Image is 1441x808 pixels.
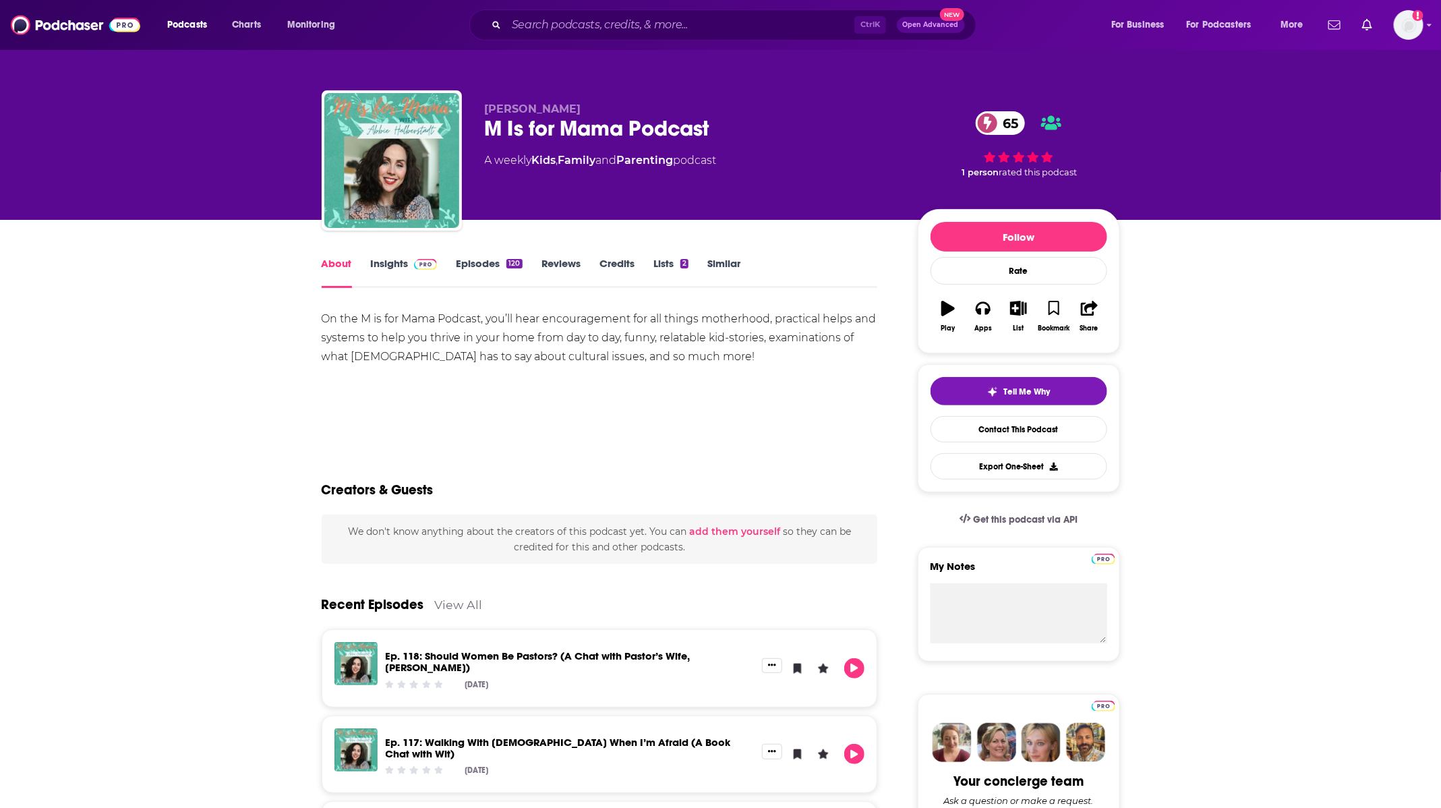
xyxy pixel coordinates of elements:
a: Show notifications dropdown [1323,13,1346,36]
span: More [1281,16,1303,34]
button: Show More Button [762,744,782,759]
div: Bookmark [1038,324,1069,333]
button: Show profile menu [1394,10,1423,40]
span: 65 [989,111,1025,135]
span: For Podcasters [1187,16,1252,34]
a: Get this podcast via API [949,503,1089,536]
div: Rate [931,257,1107,285]
button: open menu [1102,14,1181,36]
img: Podchaser Pro [1092,701,1115,712]
button: open menu [158,14,225,36]
button: Bookmark Episode [788,658,808,679]
div: A weekly podcast [485,152,717,169]
span: Podcasts [167,16,207,34]
span: New [940,8,964,21]
img: Ep. 118: Should Women Be Pastors? (A Chat with Pastor’s Wife, Jenn Witmer) [334,642,378,685]
button: Play [844,744,864,764]
a: Similar [707,257,740,288]
button: Follow [931,222,1107,252]
a: InsightsPodchaser Pro [371,257,438,288]
a: Contact This Podcast [931,416,1107,442]
div: Apps [974,324,992,333]
button: open menu [1178,14,1271,36]
a: Ep. 117: Walking With God When I’m Afraid (A Book Chat with Wit) [386,736,731,760]
div: Community Rating: 0 out of 5 [383,766,444,776]
button: Bookmark [1036,292,1071,341]
input: Search podcasts, credits, & more... [506,14,854,36]
a: Family [558,154,596,167]
button: Share [1071,292,1107,341]
div: Search podcasts, credits, & more... [482,9,989,40]
a: Kids [532,154,556,167]
a: Recent Episodes [322,596,424,613]
button: open menu [278,14,353,36]
button: Play [931,292,966,341]
a: Show notifications dropdown [1357,13,1378,36]
label: My Notes [931,560,1107,583]
span: [PERSON_NAME] [485,103,581,115]
a: Credits [599,257,635,288]
img: User Profile [1394,10,1423,40]
div: On the M is for Mama Podcast, you’ll hear encouragement for all things motherhood, practical help... [322,310,878,366]
a: Lists2 [653,257,688,288]
button: List [1001,292,1036,341]
div: [DATE] [465,766,488,775]
span: Get this podcast via API [973,514,1078,525]
span: For Business [1111,16,1165,34]
button: Apps [966,292,1001,341]
a: View All [435,598,483,612]
a: Pro website [1092,552,1115,565]
div: Your concierge team [953,773,1084,790]
button: Export One-Sheet [931,453,1107,480]
span: 1 person [962,167,999,177]
img: Ep. 117: Walking With God When I’m Afraid (A Book Chat with Wit) [334,728,378,772]
a: 65 [976,111,1025,135]
div: List [1013,324,1024,333]
img: Sydney Profile [933,723,972,762]
h2: Creators & Guests [322,482,434,498]
img: Jules Profile [1022,723,1061,762]
span: Ctrl K [854,16,886,34]
span: and [596,154,617,167]
span: Charts [232,16,261,34]
a: Reviews [541,257,581,288]
button: Bookmark Episode [788,744,808,764]
button: add them yourself [689,526,780,537]
span: rated this podcast [999,167,1078,177]
button: Open AdvancedNew [897,17,965,33]
svg: Add a profile image [1413,10,1423,21]
div: 120 [506,259,522,268]
img: Podchaser - Follow, Share and Rate Podcasts [11,12,140,38]
div: [DATE] [465,680,488,689]
button: Leave a Rating [813,658,833,679]
span: Logged in as ZoeJethani [1394,10,1423,40]
span: , [556,154,558,167]
button: tell me why sparkleTell Me Why [931,377,1107,405]
a: Charts [223,14,269,36]
button: Show More Button [762,658,782,673]
img: tell me why sparkle [987,386,998,397]
div: 65 1 personrated this podcast [918,103,1120,186]
span: Monitoring [287,16,335,34]
button: Play [844,658,864,679]
span: Tell Me Why [1003,386,1050,397]
img: Jon Profile [1066,723,1105,762]
a: Pro website [1092,699,1115,712]
div: Ask a question or make a request. [944,795,1094,806]
div: Play [941,324,955,333]
span: We don't know anything about the creators of this podcast yet . You can so they can be credited f... [348,525,851,552]
img: M Is for Mama Podcast [324,93,459,228]
img: Barbara Profile [977,723,1016,762]
div: Community Rating: 0 out of 5 [383,679,444,689]
span: Open Advanced [903,22,959,28]
a: Parenting [617,154,674,167]
img: Podchaser Pro [414,259,438,270]
div: Share [1080,324,1098,333]
button: Leave a Rating [813,744,833,764]
a: Episodes120 [456,257,522,288]
a: Ep. 118: Should Women Be Pastors? (A Chat with Pastor’s Wife, Jenn Witmer) [386,650,690,674]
